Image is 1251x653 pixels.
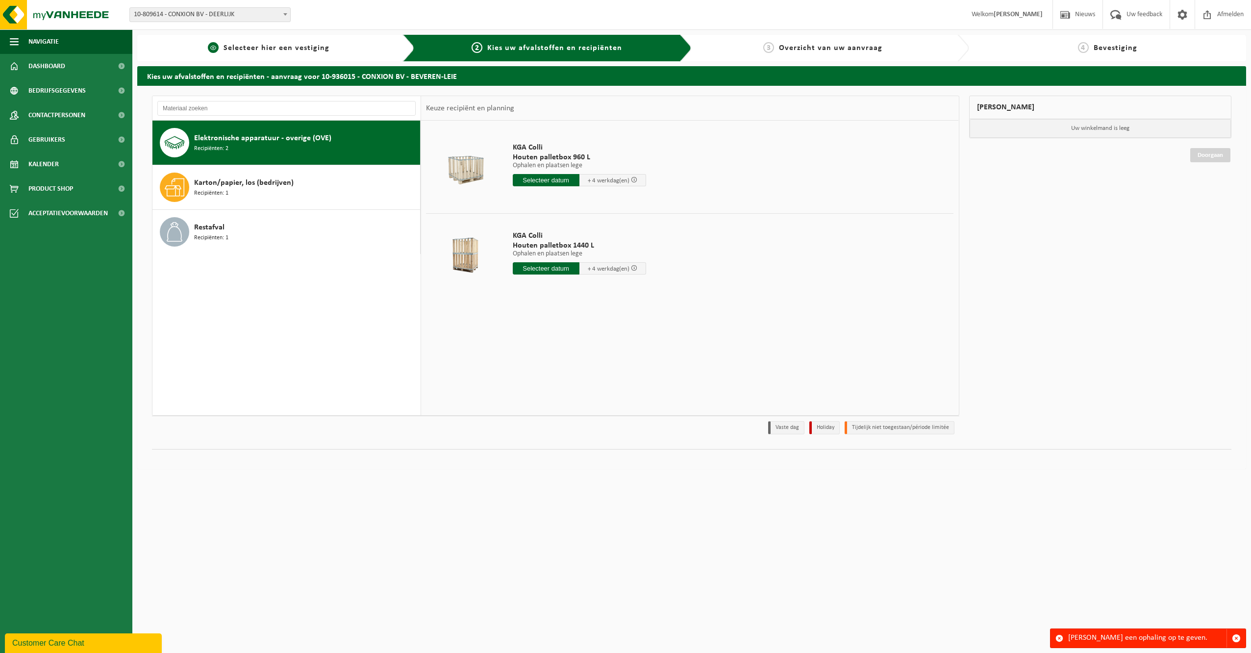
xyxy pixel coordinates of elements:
span: 3 [763,42,774,53]
span: 4 [1078,42,1089,53]
li: Vaste dag [768,421,804,434]
span: Houten palletbox 1440 L [513,241,646,251]
span: 10-809614 - CONXION BV - DEERLIJK [130,8,290,22]
span: Recipiënten: 2 [194,144,228,153]
span: Acceptatievoorwaarden [28,201,108,226]
p: Uw winkelmand is leeg [970,119,1231,138]
input: Selecteer datum [513,174,579,186]
div: Keuze recipiënt en planning [421,96,519,121]
span: Navigatie [28,29,59,54]
span: Selecteer hier een vestiging [224,44,329,52]
span: Overzicht van uw aanvraag [779,44,882,52]
span: 10-809614 - CONXION BV - DEERLIJK [129,7,291,22]
span: Dashboard [28,54,65,78]
input: Materiaal zoeken [157,101,416,116]
p: Ophalen en plaatsen lege [513,251,646,257]
span: Kies uw afvalstoffen en recipiënten [487,44,622,52]
strong: [PERSON_NAME] [994,11,1043,18]
div: [PERSON_NAME] [969,96,1232,119]
a: 1Selecteer hier een vestiging [142,42,395,54]
iframe: chat widget [5,631,164,653]
span: KGA Colli [513,143,646,152]
h2: Kies uw afvalstoffen en recipiënten - aanvraag voor 10-936015 - CONXION BV - BEVEREN-LEIE [137,66,1246,85]
span: KGA Colli [513,231,646,241]
p: Ophalen en plaatsen lege [513,162,646,169]
span: Recipiënten: 1 [194,233,228,243]
span: Product Shop [28,176,73,201]
span: 1 [208,42,219,53]
span: Houten palletbox 960 L [513,152,646,162]
span: Bedrijfsgegevens [28,78,86,103]
span: Karton/papier, los (bedrijven) [194,177,294,189]
span: Contactpersonen [28,103,85,127]
li: Holiday [809,421,840,434]
a: Doorgaan [1190,148,1230,162]
span: Recipiënten: 1 [194,189,228,198]
button: Restafval Recipiënten: 1 [152,210,421,254]
span: + 4 werkdag(en) [588,266,629,272]
span: Elektronische apparatuur - overige (OVE) [194,132,331,144]
span: Kalender [28,152,59,176]
span: Restafval [194,222,225,233]
button: Elektronische apparatuur - overige (OVE) Recipiënten: 2 [152,121,421,165]
button: Karton/papier, los (bedrijven) Recipiënten: 1 [152,165,421,210]
span: Gebruikers [28,127,65,152]
div: [PERSON_NAME] een ophaling op te geven. [1068,629,1226,648]
span: + 4 werkdag(en) [588,177,629,184]
input: Selecteer datum [513,262,579,275]
span: Bevestiging [1094,44,1137,52]
span: 2 [472,42,482,53]
li: Tijdelijk niet toegestaan/période limitée [845,421,954,434]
